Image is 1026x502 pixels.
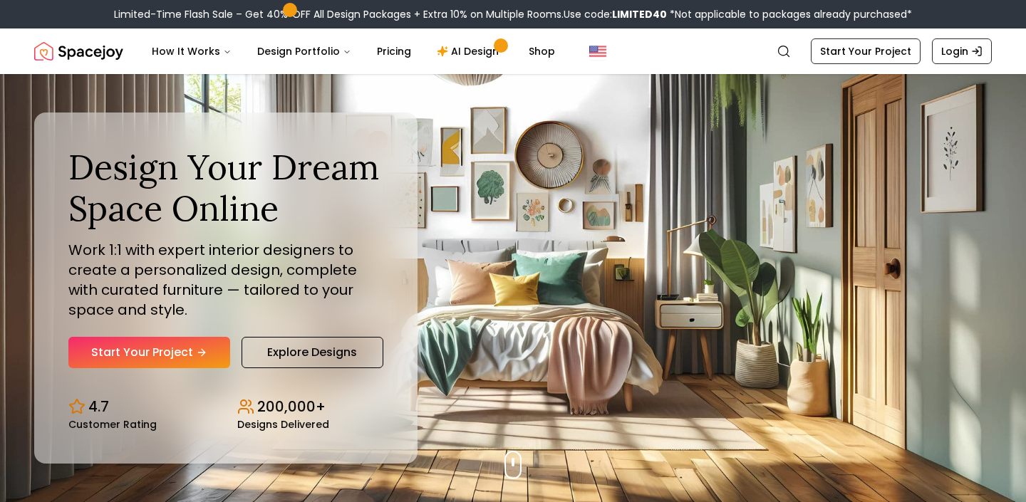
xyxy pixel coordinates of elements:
nav: Main [140,37,566,66]
span: *Not applicable to packages already purchased* [667,7,912,21]
button: Design Portfolio [246,37,363,66]
a: Start Your Project [811,38,921,64]
div: Design stats [68,385,383,429]
p: 200,000+ [257,397,326,417]
div: Limited-Time Flash Sale – Get 40% OFF All Design Packages + Extra 10% on Multiple Rooms. [114,7,912,21]
a: AI Design [425,37,514,66]
button: How It Works [140,37,243,66]
img: Spacejoy Logo [34,37,123,66]
a: Start Your Project [68,337,230,368]
a: Explore Designs [242,337,383,368]
p: Work 1:1 with expert interior designers to create a personalized design, complete with curated fu... [68,240,383,320]
a: Pricing [366,37,423,66]
p: 4.7 [88,397,109,417]
span: Use code: [564,7,667,21]
small: Designs Delivered [237,419,329,429]
a: Login [932,38,992,64]
h1: Design Your Dream Space Online [68,147,383,229]
nav: Global [34,28,992,74]
b: LIMITED40 [612,7,667,21]
small: Customer Rating [68,419,157,429]
img: United States [589,43,606,60]
a: Shop [517,37,566,66]
a: Spacejoy [34,37,123,66]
